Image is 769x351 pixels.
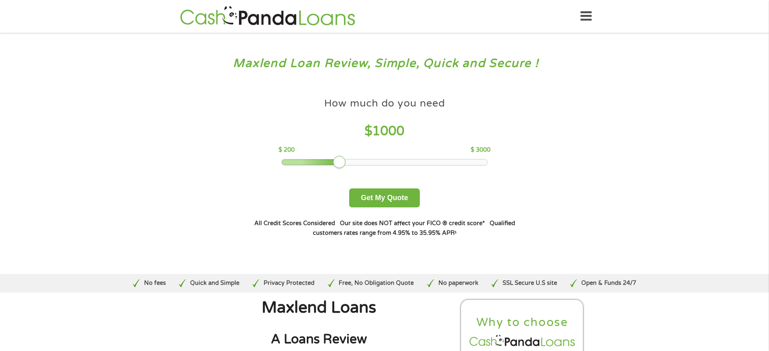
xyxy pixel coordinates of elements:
strong: All Credit Scores Considered [254,220,335,227]
h2: Why to choose [468,315,577,330]
h4: How much do you need [324,97,445,110]
h4: $ [279,123,490,140]
p: $ 3000 [471,146,490,155]
p: $ 200 [279,146,295,155]
p: Quick and Simple [190,279,239,288]
h2: A Loans Review [185,331,453,348]
p: No paperwork [438,279,478,288]
p: Open & Funds 24/7 [581,279,636,288]
button: Get My Quote [349,188,420,207]
p: Privacy Protected [264,279,314,288]
strong: Our site does NOT affect your FICO ® credit score* [340,220,485,227]
p: SSL Secure U.S site [503,279,557,288]
h3: Maxlend Loan Review, Simple, Quick and Secure ! [23,56,746,71]
p: Free, No Obligation Quote [339,279,414,288]
span: 1000 [372,123,404,139]
span: Maxlend Loans [262,298,376,317]
img: GetLoanNow Logo [178,5,358,28]
p: No fees [144,279,166,288]
strong: Qualified customers rates range from 4.95% to 35.95% APR¹ [313,220,515,236]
